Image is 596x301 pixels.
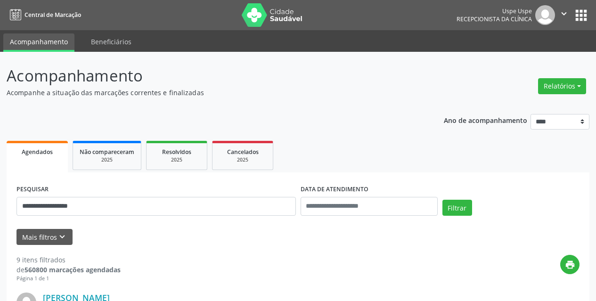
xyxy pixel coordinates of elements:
[162,148,191,156] span: Resolvidos
[3,33,74,52] a: Acompanhamento
[301,182,368,197] label: DATA DE ATENDIMENTO
[80,156,134,163] div: 2025
[7,64,415,88] p: Acompanhamento
[24,265,121,274] strong: 560800 marcações agendadas
[535,5,555,25] img: img
[227,148,259,156] span: Cancelados
[538,78,586,94] button: Relatórios
[16,265,121,275] div: de
[16,255,121,265] div: 9 itens filtrados
[22,148,53,156] span: Agendados
[573,7,589,24] button: apps
[219,156,266,163] div: 2025
[16,275,121,283] div: Página 1 de 1
[457,15,532,23] span: Recepcionista da clínica
[57,232,67,242] i: keyboard_arrow_down
[80,148,134,156] span: Não compareceram
[457,7,532,15] div: Uspe Uspe
[84,33,138,50] a: Beneficiários
[442,200,472,216] button: Filtrar
[16,229,73,245] button: Mais filtroskeyboard_arrow_down
[16,182,49,197] label: PESQUISAR
[7,88,415,98] p: Acompanhe a situação das marcações correntes e finalizadas
[560,255,580,274] button: print
[24,11,81,19] span: Central de Marcação
[565,260,575,270] i: print
[444,114,527,126] p: Ano de acompanhamento
[555,5,573,25] button: 
[559,8,569,19] i: 
[153,156,200,163] div: 2025
[7,7,81,23] a: Central de Marcação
